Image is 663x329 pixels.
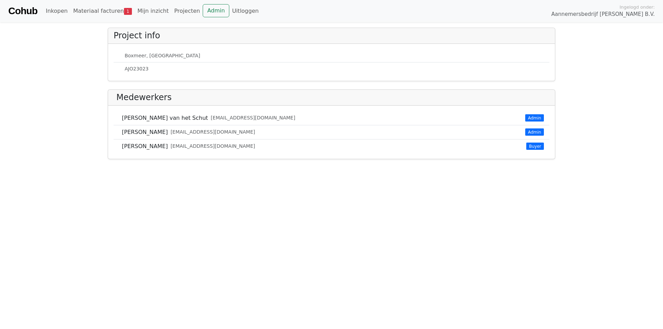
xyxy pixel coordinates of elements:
span: [PERSON_NAME] [122,142,168,151]
span: Aannemersbedrijf [PERSON_NAME] B.V. [551,10,655,18]
a: Admin [203,4,229,17]
small: Boxmeer, [GEOGRAPHIC_DATA] [125,52,200,59]
span: 1 [124,8,132,15]
a: Uitloggen [229,4,261,18]
small: [EMAIL_ADDRESS][DOMAIN_NAME] [211,114,295,122]
small: AJO23023 [125,65,148,72]
small: [EMAIL_ADDRESS][DOMAIN_NAME] [171,128,255,136]
span: [PERSON_NAME] [122,128,168,136]
span: Admin [525,128,544,135]
span: Ingelogd onder: [619,4,655,10]
h4: Project info [114,31,160,41]
a: Cohub [8,3,37,19]
span: Admin [525,114,544,121]
small: [EMAIL_ADDRESS][DOMAIN_NAME] [171,143,255,150]
span: Buyer [526,143,544,149]
a: Projecten [171,4,203,18]
a: Materiaal facturen1 [70,4,135,18]
a: Inkopen [43,4,70,18]
h4: Medewerkers [116,93,172,103]
span: [PERSON_NAME] van het Schut [122,114,208,122]
a: Mijn inzicht [135,4,172,18]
